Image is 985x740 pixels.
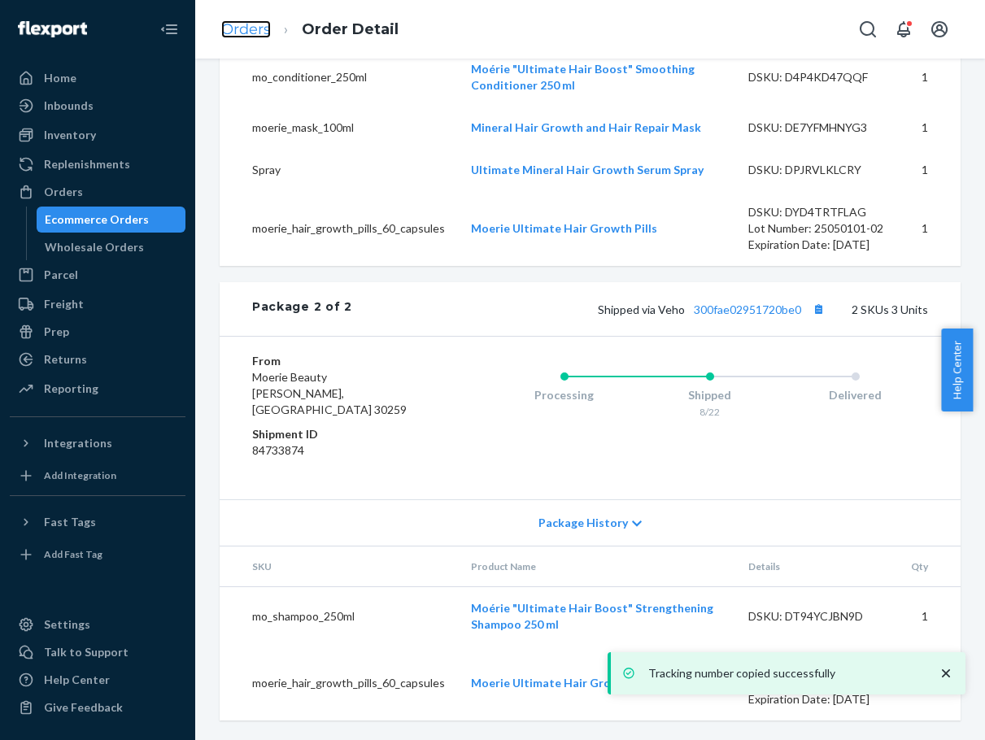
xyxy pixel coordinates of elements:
a: Inbounds [10,93,185,119]
svg: close toast [938,665,954,681]
div: Expiration Date: [DATE] [748,237,885,253]
a: 300fae02951720be0 [694,303,801,316]
a: Orders [221,20,271,38]
div: Delivered [782,387,928,403]
dt: From [252,353,427,369]
a: Freight [10,291,185,317]
a: Talk to Support [10,639,185,665]
a: Add Integration [10,463,185,489]
dd: 84733874 [252,442,427,459]
td: 1 [898,191,961,266]
th: Details [735,546,898,587]
div: Reporting [44,381,98,397]
td: moerie_hair_growth_pills_60_capsules [220,191,458,266]
div: DSKU: DYD4TRTFLAG [748,204,885,220]
div: 2 SKUs 3 Units [352,298,928,320]
div: Inbounds [44,98,94,114]
a: Prep [10,319,185,345]
div: Ecommerce Orders [45,211,149,228]
td: Spray [220,149,458,191]
div: Package 2 of 2 [252,298,352,320]
a: Moerie Ultimate Hair Growth Pills [471,221,657,235]
a: Ecommerce Orders [37,207,186,233]
div: Returns [44,351,87,368]
a: Replenishments [10,151,185,177]
div: Shipped [637,387,782,403]
a: Settings [10,612,185,638]
td: mo_shampoo_250ml [220,587,458,646]
p: Tracking number copied successfully [648,665,922,681]
td: 2 [898,646,961,720]
a: Order Detail [302,20,399,38]
a: Moérie "Ultimate Hair Boost" Strengthening Shampoo 250 ml [471,601,713,631]
div: Add Fast Tag [44,547,102,561]
div: DSKU: DPJRVLKLCRY [748,162,885,178]
img: Flexport logo [18,21,87,37]
a: Ultimate Mineral Hair Growth Serum Spray [471,163,704,176]
button: Copy tracking number [808,298,829,320]
td: 1 [898,587,961,646]
td: moerie_mask_100ml [220,107,458,149]
div: Help Center [44,672,110,688]
div: Expiration Date: [DATE] [748,691,885,707]
a: Help Center [10,667,185,693]
div: DSKU: DT94YCJBN9D [748,608,885,625]
button: Open account menu [923,13,956,46]
a: Moerie Ultimate Hair Growth Pills [471,676,657,690]
div: Inventory [44,127,96,143]
dt: Shipment ID [252,426,427,442]
span: Package History [538,515,628,531]
div: Wholesale Orders [45,239,144,255]
td: moerie_hair_growth_pills_60_capsules [220,646,458,720]
div: 8/22 [637,405,782,419]
a: Parcel [10,262,185,288]
div: Orders [44,184,83,200]
ol: breadcrumbs [208,6,412,54]
button: Fast Tags [10,509,185,535]
div: Parcel [44,267,78,283]
a: Inventory [10,122,185,148]
div: Lot Number: 25050101-02 [748,220,885,237]
th: Qty [898,546,961,587]
div: Settings [44,616,90,633]
div: Give Feedback [44,699,123,716]
a: Moérie "Ultimate Hair Boost" Smoothing Conditioner 250 ml [471,62,695,92]
button: Integrations [10,430,185,456]
td: 1 [898,48,961,107]
button: Open Search Box [852,13,884,46]
span: Moerie Beauty [PERSON_NAME], [GEOGRAPHIC_DATA] 30259 [252,370,407,416]
button: Close Navigation [153,13,185,46]
div: Freight [44,296,84,312]
div: Integrations [44,435,112,451]
td: 1 [898,107,961,149]
a: Add Fast Tag [10,542,185,568]
div: Home [44,70,76,86]
div: Prep [44,324,69,340]
a: Mineral Hair Growth and Hair Repair Mask [471,120,701,134]
div: Talk to Support [44,644,129,660]
div: DSKU: D4P4KD47QQF [748,69,885,85]
span: Shipped via Veho [598,303,829,316]
a: Returns [10,346,185,372]
th: Product Name [458,546,735,587]
div: Replenishments [44,156,130,172]
div: DSKU: DE7YFMHNYG3 [748,120,885,136]
a: Wholesale Orders [37,234,186,260]
button: Give Feedback [10,694,185,720]
a: Home [10,65,185,91]
button: Help Center [941,329,973,411]
div: Add Integration [44,468,116,482]
div: Fast Tags [44,514,96,530]
a: Reporting [10,376,185,402]
a: Orders [10,179,185,205]
td: mo_conditioner_250ml [220,48,458,107]
th: SKU [220,546,458,587]
div: Processing [492,387,638,403]
button: Open notifications [887,13,920,46]
td: 1 [898,149,961,191]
